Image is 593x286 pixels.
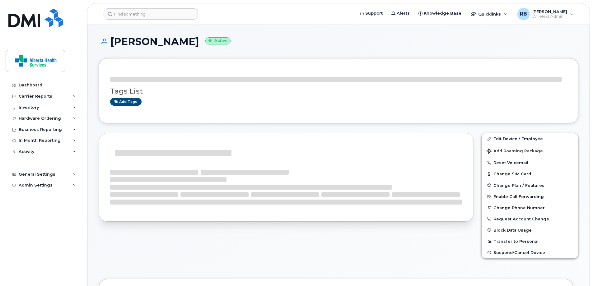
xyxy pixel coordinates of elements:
h1: [PERSON_NAME] [99,36,578,47]
span: Add Roaming Package [487,149,543,155]
h3: Tags List [110,87,567,95]
button: Enable Call Forwarding [482,191,578,202]
button: Reset Voicemail [482,157,578,168]
button: Change Plan / Features [482,180,578,191]
span: Enable Call Forwarding [493,194,544,199]
span: Change Plan / Features [493,183,544,187]
button: Block Data Usage [482,224,578,236]
small: Active [205,37,231,44]
button: Change SIM Card [482,168,578,179]
button: Change Phone Number [482,202,578,213]
button: Transfer to Personal [482,236,578,247]
span: Suspend/Cancel Device [493,250,545,255]
button: Add Roaming Package [482,144,578,157]
button: Suspend/Cancel Device [482,247,578,258]
a: Add tags [110,98,142,106]
a: Edit Device / Employee [482,133,578,144]
button: Request Account Change [482,213,578,224]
